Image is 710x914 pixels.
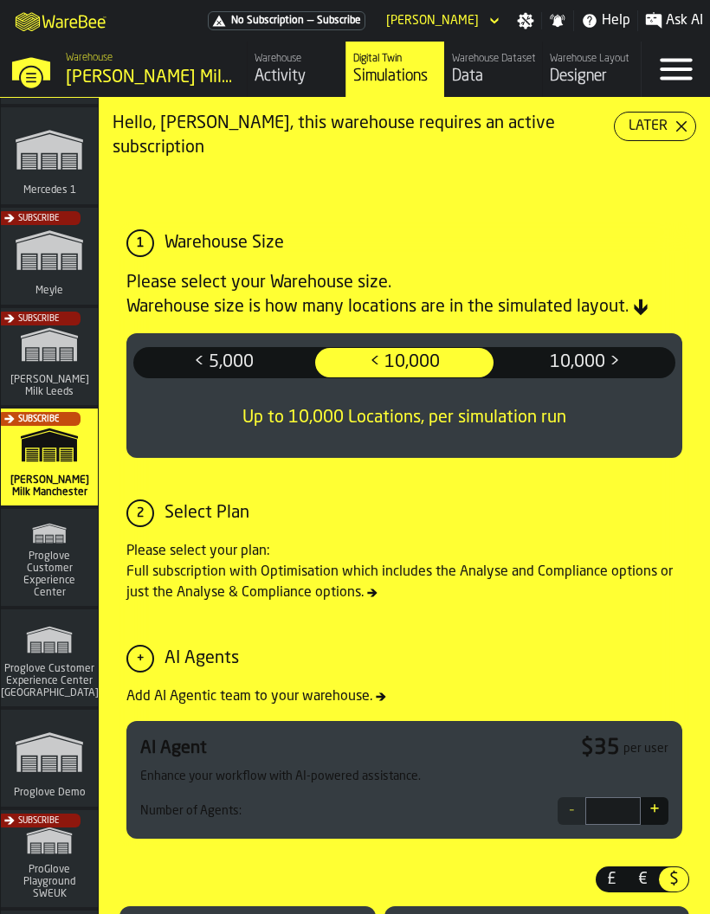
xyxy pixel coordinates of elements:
div: Number of Agents: [140,804,242,818]
span: Subscribe [18,314,59,324]
div: DropdownMenuValue-Patrick Blitz [386,14,479,28]
span: Proglove Customer Experience Center [8,550,91,599]
a: link-to-/wh/i/b09612b5-e9f1-4a3a-b0a4-784729d61419/designer [542,42,641,97]
div: Warehouse [255,53,339,65]
a: link-to-/wh/i/b09612b5-e9f1-4a3a-b0a4-784729d61419/simulations [1,409,98,509]
div: Please select your plan: Full subscription with Optimisation which includes the Analyse and Compl... [126,541,682,603]
label: button-switch-multi-€ [627,866,658,892]
a: link-to-/wh/i/b09612b5-e9f1-4a3a-b0a4-784729d61419/feed/ [247,42,345,97]
span: 10,000 > [496,349,674,377]
label: button-toggle-Menu [642,42,710,97]
div: Later [622,116,674,137]
label: button-toggle-Settings [510,12,541,29]
a: link-to-/wh/i/a559492c-8db7-4f96-b4fe-6fc1bd76401c/simulations [1,208,98,308]
span: Help [602,10,630,31]
span: Mercedes 1 [20,184,80,196]
span: < 10,000 [316,349,494,377]
div: Enhance your workflow with AI-powered assistance. [140,769,668,783]
span: Subscribe [18,214,59,223]
div: 1 [126,229,154,257]
a: link-to-/wh/i/b09612b5-e9f1-4a3a-b0a4-784729d61419/simulations [345,42,444,97]
div: thumb [134,348,313,377]
label: button-toggle-Help [574,10,637,31]
span: € [629,868,656,891]
button: button-Later [614,112,696,141]
label: button-switch-multi-$ [658,866,689,892]
div: Warehouse Size [165,231,284,255]
span: Subscribe [317,15,361,27]
span: £ [597,868,625,891]
button: - [558,797,585,825]
div: thumb [597,867,626,891]
div: Up to 10,000 Locations, per simulation run [232,392,577,444]
label: button-switch-multi-10,000 > [494,347,675,378]
div: thumb [315,348,494,377]
div: Menu Subscription [208,11,365,30]
span: Proglove Demo [10,787,89,799]
span: No Subscription [231,15,304,27]
div: DropdownMenuValue-Patrick Blitz [379,10,503,31]
div: Please select your Warehouse size. Warehouse size is how many locations are in the simulated layout. [126,271,682,319]
span: Subscribe [18,816,59,826]
span: Ask AI [666,10,703,31]
div: [PERSON_NAME] Milk Manchester [66,66,233,90]
div: Designer [550,67,634,86]
div: Simulations [353,67,437,86]
span: Subscribe [18,415,59,424]
span: — [307,15,313,27]
label: button-toggle-Notifications [542,12,573,29]
div: AI Agent [140,737,207,761]
span: Warehouse [66,52,113,64]
label: button-toggle-Ask AI [638,10,710,31]
div: Select Plan [165,501,249,525]
div: Warehouse Layout [550,53,634,65]
div: 2 [126,499,154,527]
div: Digital Twin [353,53,437,65]
a: link-to-/wh/i/ad8a128b-0962-41b6-b9c5-f48cc7973f93/simulations [1,509,98,609]
label: button-switch-multi-£ [596,866,627,892]
a: link-to-/wh/i/a24a3e22-db74-4543-ba93-f633e23cdb4e/simulations [1,107,98,208]
span: $ [660,868,687,891]
div: Activity [255,67,339,86]
a: link-to-/wh/i/b09612b5-e9f1-4a3a-b0a4-784729d61419/data [444,42,543,97]
div: Data [452,67,536,86]
div: AI Agents [165,647,239,671]
div: thumb [659,867,688,891]
div: thumb [628,867,657,891]
span: < 5,000 [135,349,313,377]
button: + [641,797,668,825]
a: link-to-/wh/i/3029b44a-deb1-4df6-9711-67e1c2cc458a/simulations [1,810,98,911]
div: $ 35 [581,735,620,763]
div: + [126,645,154,673]
div: Add AI Agentic team to your warehouse. [126,686,682,707]
label: button-switch-multi-< 5,000 [133,347,314,378]
a: link-to-/wh/i/b09612b5-e9f1-4a3a-b0a4-784729d61419/pricing/ [208,11,365,30]
label: button-switch-multi-< 10,000 [314,347,495,378]
div: Warehouse Datasets [452,53,536,65]
a: link-to-/wh/i/b725f59e-a7b8-4257-9acf-85a504d5909c/simulations [1,609,98,710]
div: Hello, [PERSON_NAME], this warehouse requires an active subscription [113,112,614,160]
div: per user [623,742,668,756]
a: link-to-/wh/i/9ddcc54a-0a13-4fa4-8169-7a9b979f5f30/simulations [1,308,98,409]
div: thumb [495,348,674,377]
a: link-to-/wh/i/e36b03eb-bea5-40ab-83a2-6422b9ded721/simulations [1,710,98,810]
